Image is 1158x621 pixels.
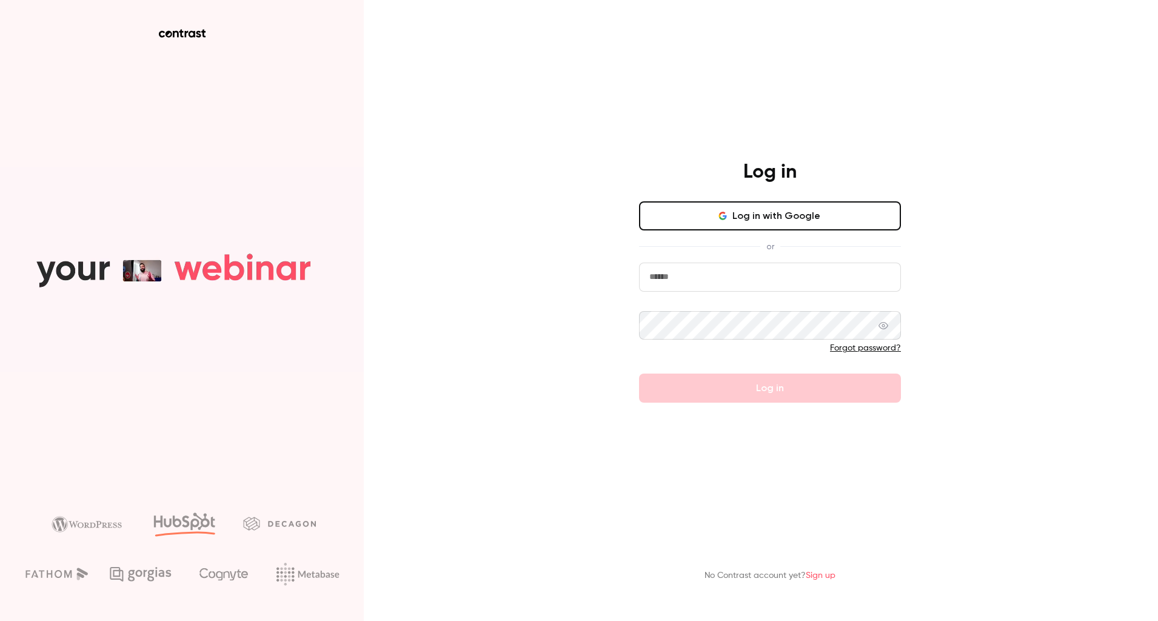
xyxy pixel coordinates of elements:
button: Log in with Google [639,201,901,230]
span: or [760,240,780,253]
p: No Contrast account yet? [705,569,835,582]
h4: Log in [743,160,797,184]
a: Forgot password? [830,344,901,352]
img: decagon [243,517,316,530]
a: Sign up [806,571,835,580]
